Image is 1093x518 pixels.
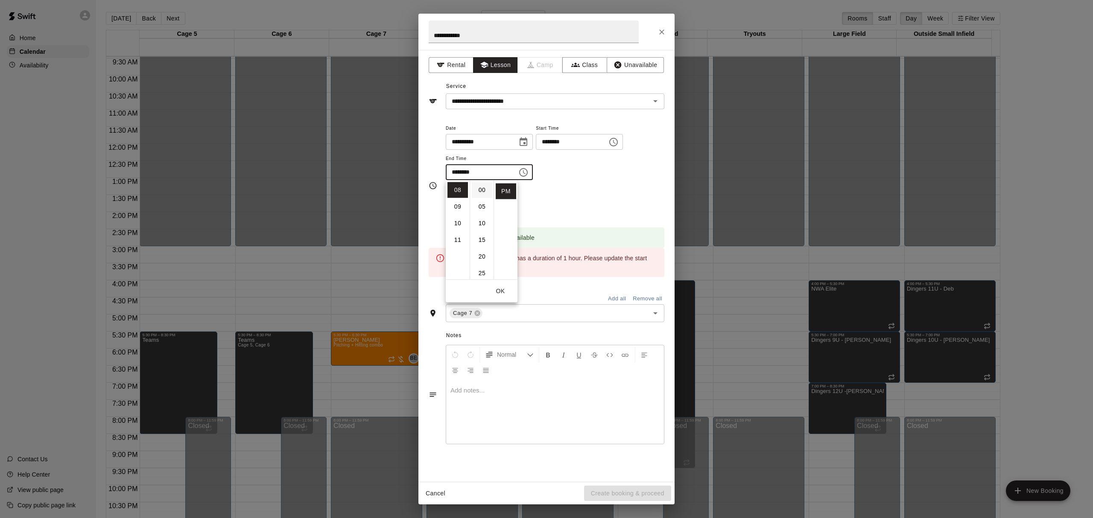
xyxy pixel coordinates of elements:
[429,309,437,317] svg: Rooms
[446,83,466,89] span: Service
[607,57,664,73] button: Unavailable
[472,215,492,231] li: 10 minutes
[541,347,555,362] button: Format Bold
[450,309,476,317] span: Cage 7
[631,292,664,306] button: Remove all
[479,362,493,378] button: Justify Align
[446,329,664,343] span: Notes
[515,134,532,151] button: Choose date, selected date is Aug 20, 2025
[496,183,516,199] li: PM
[649,307,661,319] button: Open
[463,362,478,378] button: Right Align
[463,347,478,362] button: Redo
[446,123,533,134] span: Date
[447,166,468,181] li: 7 hours
[605,134,622,151] button: Choose time, selected time is 7:00 PM
[473,57,518,73] button: Lesson
[470,180,494,279] ul: Select minutes
[518,57,563,73] span: Camps can only be created in the Services page
[618,347,632,362] button: Insert Link
[448,347,462,362] button: Undo
[494,180,517,279] ul: Select meridiem
[602,347,617,362] button: Insert Code
[429,97,437,105] svg: Service
[448,362,462,378] button: Center Align
[496,167,516,183] li: AM
[450,308,482,318] div: Cage 7
[562,57,607,73] button: Class
[603,292,631,306] button: Add all
[556,347,571,362] button: Format Italics
[572,347,586,362] button: Format Underline
[472,249,492,265] li: 20 minutes
[587,347,602,362] button: Format Strikethrough
[429,57,473,73] button: Rental
[447,199,468,215] li: 9 hours
[450,250,658,274] div: Pitching + Hitting combo has a duration of 1 hour . Please update the start and end times.
[472,232,492,248] li: 15 minutes
[447,215,468,231] li: 10 hours
[654,24,669,40] button: Close
[487,283,514,299] button: OK
[446,180,470,279] ul: Select hours
[472,182,492,198] li: 0 minutes
[497,350,527,359] span: Normal
[472,265,492,281] li: 25 minutes
[447,182,468,198] li: 8 hours
[482,347,537,362] button: Formatting Options
[536,123,623,134] span: Start Time
[637,347,652,362] button: Left Align
[515,164,532,181] button: Choose time, selected time is 8:30 PM
[447,232,468,248] li: 11 hours
[472,199,492,215] li: 5 minutes
[649,95,661,107] button: Open
[429,390,437,399] svg: Notes
[446,153,533,165] span: End Time
[429,181,437,190] svg: Timing
[422,486,449,501] button: Cancel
